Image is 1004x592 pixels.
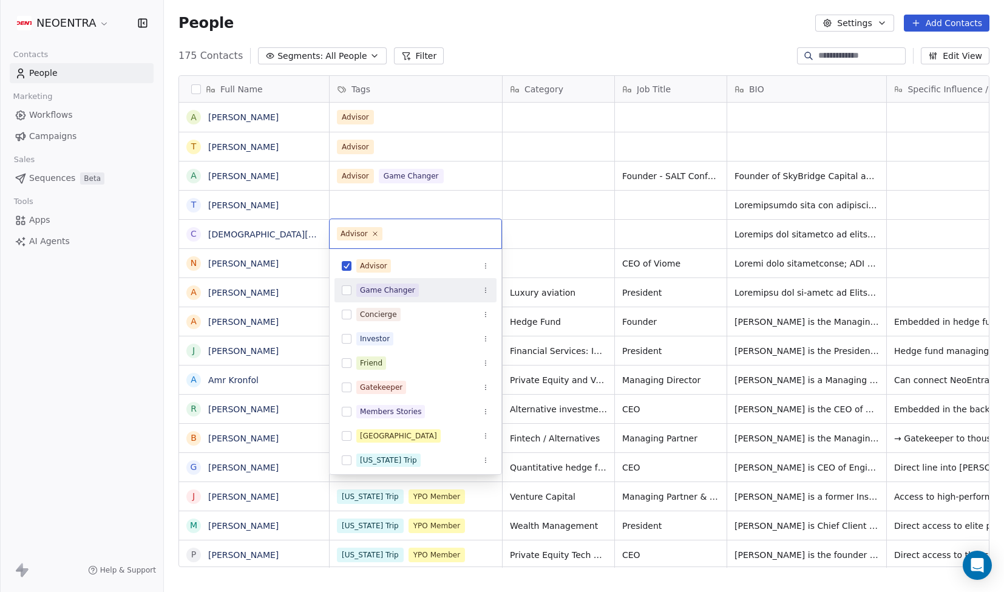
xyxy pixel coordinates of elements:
div: Members Stories [360,406,421,417]
div: Investor [360,333,390,344]
div: Concierge [360,309,397,320]
div: Advisor [360,260,387,271]
div: [US_STATE] Trip [360,455,417,466]
div: Advisor [341,228,368,239]
div: Gatekeeper [360,382,402,393]
div: Game Changer [360,285,415,296]
div: [GEOGRAPHIC_DATA] [360,430,437,441]
div: Friend [360,358,382,369]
